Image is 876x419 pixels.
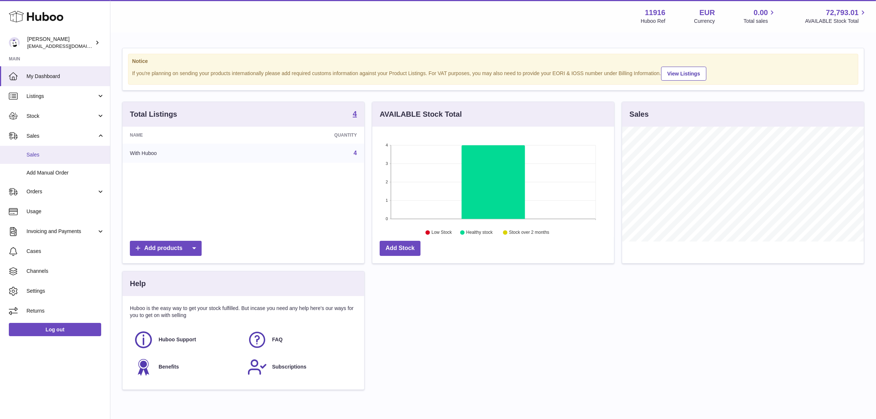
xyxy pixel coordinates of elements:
[509,230,549,235] text: Stock over 2 months
[353,110,357,119] a: 4
[130,279,146,289] h3: Help
[26,73,104,80] span: My Dashboard
[805,8,867,25] a: 72,793.01 AVAILABLE Stock Total
[26,208,104,215] span: Usage
[26,151,104,158] span: Sales
[26,113,97,120] span: Stock
[26,169,104,176] span: Add Manual Order
[386,161,388,166] text: 3
[466,230,493,235] text: Healthy stock
[123,127,250,144] th: Name
[26,133,97,140] span: Sales
[386,216,388,221] text: 0
[130,305,357,319] p: Huboo is the easy way to get your stock fulfilled. But incase you need any help here's our ways f...
[159,336,196,343] span: Huboo Support
[272,336,283,343] span: FAQ
[250,127,364,144] th: Quantity
[9,323,101,336] a: Log out
[247,357,354,377] a: Subscriptions
[629,109,649,119] h3: Sales
[432,230,452,235] text: Low Stock
[661,67,706,81] a: View Listings
[26,228,97,235] span: Invoicing and Payments
[130,241,202,256] a: Add products
[123,144,250,163] td: With Huboo
[754,8,768,18] span: 0.00
[26,188,97,195] span: Orders
[380,241,421,256] a: Add Stock
[380,109,462,119] h3: AVAILABLE Stock Total
[354,150,357,156] a: 4
[386,180,388,184] text: 2
[26,93,97,100] span: Listings
[694,18,715,25] div: Currency
[9,37,20,48] img: internalAdmin-11916@internal.huboo.com
[641,18,666,25] div: Huboo Ref
[805,18,867,25] span: AVAILABLE Stock Total
[27,36,93,50] div: [PERSON_NAME]
[134,357,240,377] a: Benefits
[130,109,177,119] h3: Total Listings
[744,18,776,25] span: Total sales
[132,58,854,65] strong: Notice
[132,66,854,81] div: If you're planning on sending your products internationally please add required customs informati...
[386,143,388,147] text: 4
[26,288,104,295] span: Settings
[26,248,104,255] span: Cases
[247,330,354,350] a: FAQ
[826,8,859,18] span: 72,793.01
[353,110,357,117] strong: 4
[26,268,104,275] span: Channels
[699,8,715,18] strong: EUR
[134,330,240,350] a: Huboo Support
[159,363,179,370] span: Benefits
[26,307,104,314] span: Returns
[386,198,388,203] text: 1
[27,43,108,49] span: [EMAIL_ADDRESS][DOMAIN_NAME]
[272,363,306,370] span: Subscriptions
[744,8,776,25] a: 0.00 Total sales
[645,8,666,18] strong: 11916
